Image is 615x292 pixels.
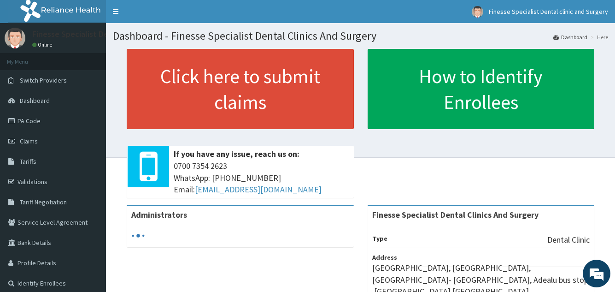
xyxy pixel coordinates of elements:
[368,49,595,129] a: How to Identify Enrollees
[547,234,590,246] p: Dental Clinic
[372,209,539,220] strong: Finesse Specialist Dental Clinics And Surgery
[113,30,608,42] h1: Dashboard - Finesse Specialist Dental Clinics And Surgery
[372,234,387,243] b: Type
[588,33,608,41] li: Here
[20,198,67,206] span: Tariff Negotiation
[32,30,188,38] p: Finesse Specialist Dental clinic and Surgery
[127,49,354,129] a: Click here to submit claims
[131,209,187,220] b: Administrators
[131,229,145,243] svg: audio-loading
[372,253,397,262] b: Address
[553,33,587,41] a: Dashboard
[5,28,25,48] img: User Image
[32,42,54,48] a: Online
[174,160,349,196] span: 0700 7354 2623 WhatsApp: [PHONE_NUMBER] Email:
[20,157,36,166] span: Tariffs
[20,76,67,84] span: Switch Providers
[20,96,50,105] span: Dashboard
[489,7,608,16] span: Finesse Specialist Dental clinic and Surgery
[472,6,483,18] img: User Image
[195,184,322,195] a: [EMAIL_ADDRESS][DOMAIN_NAME]
[174,149,299,159] b: If you have any issue, reach us on:
[20,137,38,145] span: Claims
